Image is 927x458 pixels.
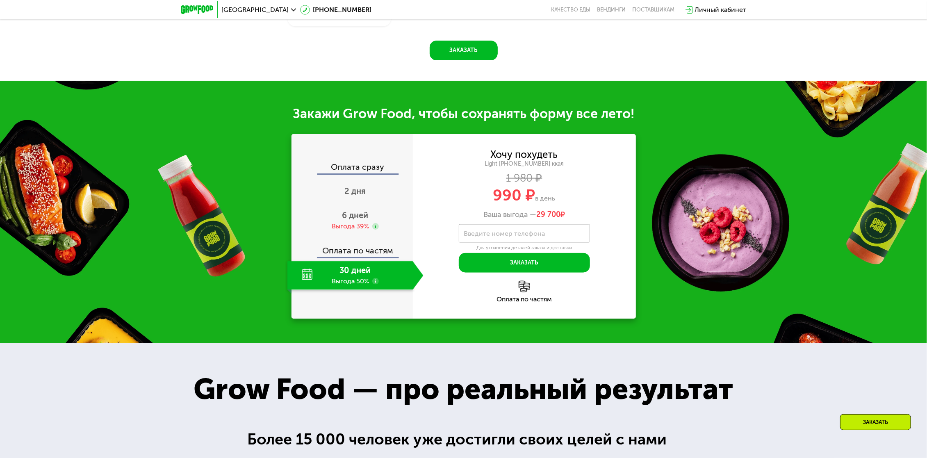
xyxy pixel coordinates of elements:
[459,245,590,251] div: Для уточнения деталей заказа и доставки
[292,238,413,257] div: Оплата по частям
[413,296,636,303] div: Оплата по частям
[413,210,636,219] div: Ваша выгода —
[430,41,498,60] button: Заказать
[840,414,911,430] div: Заказать
[247,428,680,451] div: Более 15 000 человек уже достигли своих целей с нами
[536,210,560,219] span: 29 700
[171,367,755,411] div: Grow Food — про реальный результат
[342,210,369,220] span: 6 дней
[535,194,556,202] span: в день
[551,7,591,13] a: Качество еды
[345,186,366,196] span: 2 дня
[300,5,372,15] a: [PHONE_NUMBER]
[413,174,636,183] div: 1 980 ₽
[292,163,413,173] div: Оплата сразу
[633,7,675,13] div: поставщикам
[695,5,747,15] div: Личный кабинет
[222,7,289,13] span: [GEOGRAPHIC_DATA]
[491,150,558,159] div: Хочу похудеть
[519,281,530,292] img: l6xcnZfty9opOoJh.png
[332,222,369,231] div: Выгода 39%
[464,231,545,236] label: Введите номер телефона
[597,7,626,13] a: Вендинги
[536,210,565,219] span: ₽
[459,253,590,273] button: Заказать
[413,160,636,168] div: Light [PHONE_NUMBER] ккал
[493,186,535,205] span: 990 ₽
